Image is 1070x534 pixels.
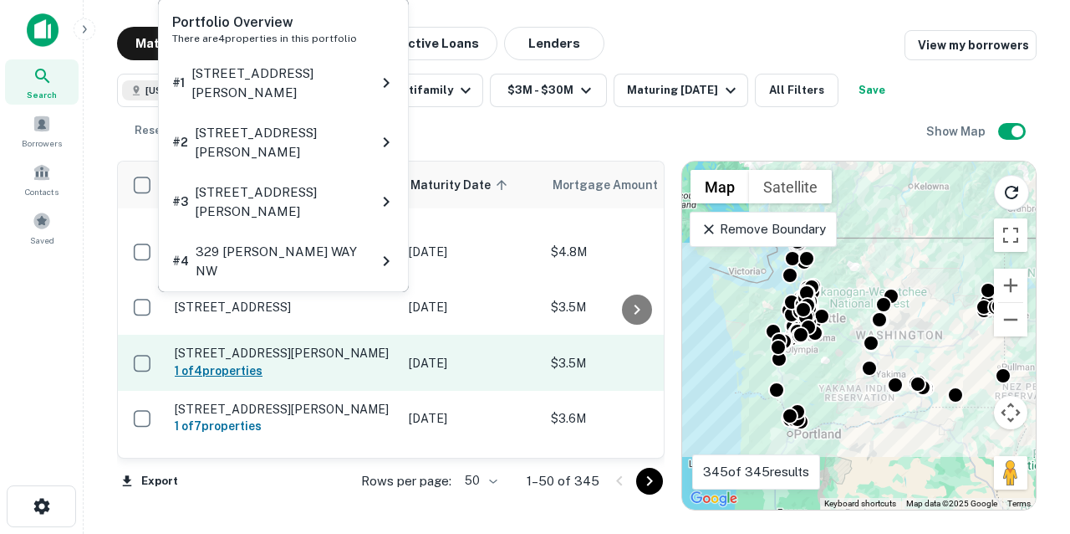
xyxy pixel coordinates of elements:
span: Search [27,88,57,101]
span: Mortgage Amount [553,175,680,195]
th: Maturity Date [400,162,543,208]
a: Borrowers [5,108,79,153]
iframe: Chat Widget [986,400,1070,480]
a: Open this area in Google Maps (opens a new window) [686,488,741,510]
h6: 1 of 4 properties [175,362,392,380]
p: [STREET_ADDRESS][PERSON_NAME] [175,402,392,417]
div: 50 [458,469,500,493]
button: Maturing Loans [117,27,252,60]
button: Save your search to get updates of matches that match your search criteria. [845,74,899,107]
span: Contacts [25,185,59,198]
th: Mortgage Amount [543,162,726,208]
p: $3.5M [551,298,718,316]
a: View my borrowers [904,30,1037,60]
p: [DATE] [409,354,534,372]
p: [STREET_ADDRESS][PERSON_NAME] [195,182,376,222]
button: All Filters [755,74,838,107]
p: $3.5M [551,354,718,372]
p: [STREET_ADDRESS][PERSON_NAME] [191,64,376,103]
h6: # 2 [172,133,188,151]
p: [STREET_ADDRESS] [175,300,392,315]
p: 329 [PERSON_NAME] WAY NW [196,242,376,281]
p: [DATE] [409,409,534,428]
p: $3.6M [551,409,718,428]
p: 1–50 of 345 [527,471,599,491]
p: $4.8M [551,243,718,261]
button: Zoom out [994,303,1027,336]
button: Toggle fullscreen view [994,218,1027,252]
p: [DATE] [409,298,534,316]
a: Terms (opens in new tab) [1007,499,1031,508]
h6: Portfolio Overview [172,13,396,33]
button: Multifamily [374,74,483,107]
span: Map data ©2025 Google [906,499,997,508]
a: Search [5,59,79,105]
span: [US_STATE], [GEOGRAPHIC_DATA] [145,83,271,98]
img: Google [686,488,741,510]
button: Active Loans [380,27,497,60]
p: [STREET_ADDRESS][PERSON_NAME] [195,123,376,162]
h6: # 4 [172,252,189,270]
span: Saved [30,234,54,247]
h6: # 3 [172,193,188,211]
span: There are 4 properties in this portfolio [172,33,357,44]
p: Remove Boundary [701,219,825,239]
button: Maturing [DATE] [614,74,748,107]
span: Maturity Date [410,175,512,195]
button: Export [117,469,182,494]
div: Maturing [DATE] [627,80,741,100]
button: Lenders [504,27,604,60]
p: [STREET_ADDRESS][PERSON_NAME] [175,346,392,361]
div: 0 0 [682,162,1036,510]
button: Show satellite imagery [749,170,832,203]
p: 345 of 345 results [703,462,809,482]
p: [STREET_ADDRESS][PERSON_NAME] [175,457,392,472]
a: Contacts [5,157,79,202]
img: capitalize-icon.png [27,13,59,47]
button: Reset [124,114,177,147]
span: Borrowers [22,136,62,150]
p: [DATE] [409,243,534,261]
button: Map camera controls [994,396,1027,429]
button: Keyboard shortcuts [824,498,896,510]
button: Zoom in [994,269,1027,302]
a: Saved [5,205,79,250]
button: Go to next page [636,468,663,495]
h6: 1 of 7 properties [175,417,392,435]
h6: Show Map [926,122,988,141]
p: Rows per page: [361,471,451,491]
button: Reload search area [994,175,1029,210]
button: $3M - $30M [490,74,607,107]
h6: # 1 [172,74,185,92]
button: Show street map [690,170,749,203]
